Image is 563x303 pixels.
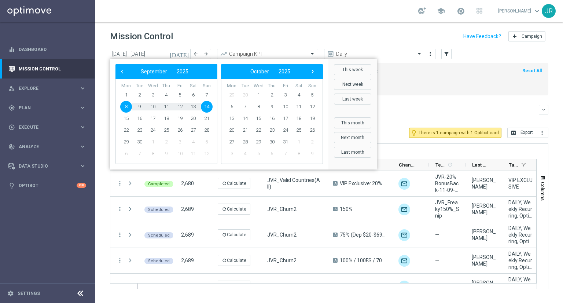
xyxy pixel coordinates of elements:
[144,180,173,187] colored-tag: Completed
[267,177,320,190] span: JVR_Valid Countries(All)
[117,67,127,76] button: ‹
[19,40,86,59] a: Dashboard
[226,101,238,113] span: 6
[239,101,251,113] span: 7
[340,180,386,187] span: VIP Exclusive: 20% Bonus Back
[472,177,496,190] div: Elaine Pillay
[279,83,292,89] th: weekday
[267,257,297,264] span: JVR_Churn2
[172,67,193,76] button: 2025
[79,104,86,111] i: keyboard_arrow_right
[293,148,305,160] span: 8
[18,291,40,296] a: Settings
[435,199,459,219] span: JVR_Freaky150%_Snip
[79,143,86,150] i: keyboard_arrow_right
[427,51,433,57] i: more_vert
[174,136,186,148] span: 3
[280,101,291,113] span: 10
[293,124,305,136] span: 25
[174,113,186,124] span: 19
[79,163,86,169] i: keyboard_arrow_right
[8,144,87,150] button: track_changes Analyze keyboard_arrow_right
[540,182,546,201] span: Columns
[144,283,173,290] colored-tag: Scheduled
[435,283,439,289] span: —
[508,276,533,296] span: DAILY, Weekly Recurring, Optimised Control Group, Upto $500
[226,89,238,101] span: 29
[8,182,15,189] i: lightbulb
[117,180,123,187] i: more_vert
[280,113,291,124] span: 17
[181,258,194,263] span: 2,689
[508,31,545,41] button: add Campaign
[110,222,138,248] div: Press SPACE to select this row.
[293,136,305,148] span: 1
[8,124,87,130] button: play_circle_outline Execute keyboard_arrow_right
[306,113,318,124] span: 19
[117,257,123,264] button: more_vert
[398,204,410,215] div: Optimail
[146,83,160,89] th: weekday
[218,204,250,215] button: refreshCalculate
[148,207,170,212] span: Scheduled
[8,47,87,52] button: equalizer Dashboard
[409,128,501,138] button: lightbulb_outline There is 1 campaign with 1 Optibot card
[239,148,251,160] span: 4
[398,178,410,190] img: Optimail
[266,89,278,101] span: 2
[472,228,496,241] div: Elaine Pillay
[144,231,173,238] colored-tag: Scheduled
[8,85,87,91] button: person_search Explore keyboard_arrow_right
[437,7,445,15] span: school
[239,124,251,136] span: 21
[170,51,189,57] i: [DATE]
[8,124,15,131] i: play_circle_outline
[203,51,209,56] i: arrow_forward
[161,148,172,160] span: 9
[246,67,274,76] button: October
[79,124,86,131] i: keyboard_arrow_right
[427,50,434,58] button: more_vert
[8,105,15,111] i: gps_fixed
[253,89,264,101] span: 1
[398,229,410,241] div: Email
[226,113,238,124] span: 13
[333,233,338,237] span: A
[187,89,199,101] span: 6
[8,163,87,169] button: Data Studio keyboard_arrow_right
[280,148,291,160] span: 7
[19,145,79,149] span: Analyze
[187,101,199,113] span: 13
[181,232,194,238] span: 2,689
[201,89,213,101] span: 7
[120,89,132,101] span: 1
[441,49,452,59] button: filter_alt
[411,129,417,136] i: lightbulb_outline
[280,89,291,101] span: 3
[435,257,439,264] span: —
[435,162,446,168] span: Templates
[398,255,410,267] div: Email
[274,67,295,76] button: 2025
[161,113,172,124] span: 18
[134,124,146,136] span: 23
[250,69,269,74] span: October
[201,148,213,160] span: 12
[267,283,297,289] span: JVR_Churn2
[174,124,186,136] span: 26
[19,164,79,168] span: Data Studio
[398,281,410,292] div: Email
[161,136,172,148] span: 2
[306,136,318,148] span: 2
[508,199,533,219] span: DAILY, Weekly Recurring, Optimised Control Group, Upto $500
[19,106,79,110] span: Plan
[8,66,87,72] button: Mission Control
[217,49,318,59] ng-select: Campaign KPI
[120,113,132,124] span: 15
[8,183,87,189] button: lightbulb Optibot +10
[8,105,79,111] div: Plan
[324,49,425,59] ng-select: Daily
